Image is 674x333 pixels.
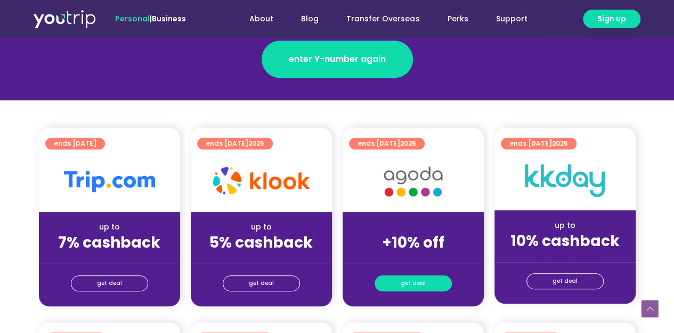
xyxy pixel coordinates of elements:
strong: 10% cashback [510,231,620,251]
span: get deal [401,276,426,291]
a: get deal [223,275,300,291]
div: (for stays only) [351,252,475,264]
a: Business [152,13,186,24]
span: get deal [97,276,122,291]
div: up to [503,220,627,231]
a: ends [DATE]2025 [197,138,273,149]
span: ends [DATE] [54,138,96,149]
strong: 7% cashback [58,232,160,253]
a: About [236,9,287,29]
span: enter Y-number again [289,53,386,66]
a: Support [482,9,541,29]
span: Personal [115,13,150,24]
a: get deal [526,273,604,289]
div: (for stays only) [47,252,172,264]
a: Blog [287,9,332,29]
div: up to [199,221,323,233]
span: get deal [553,274,578,289]
div: up to [47,221,172,233]
a: Perks [433,9,482,29]
a: get deal [375,275,452,291]
nav: Menu [215,9,541,29]
strong: 5% cashback [209,232,313,253]
a: Sign up [583,10,640,28]
a: get deal [71,275,148,291]
a: enter Y-number again [262,41,413,78]
span: ends [DATE] [358,138,416,149]
span: get deal [249,276,274,291]
div: (for stays only) [199,252,323,264]
span: ends [DATE] [509,138,568,149]
span: ends [DATE] [206,138,264,149]
strong: +10% off [382,232,444,253]
div: (for stays only) [503,251,627,262]
a: Transfer Overseas [332,9,433,29]
span: up to [403,221,423,232]
span: 2025 [248,139,264,148]
a: ends [DATE]2025 [501,138,576,149]
span: | [115,13,186,24]
a: ends [DATE] [45,138,105,149]
a: ends [DATE]2025 [349,138,425,149]
span: 2025 [400,139,416,148]
span: Sign up [597,13,626,25]
span: 2025 [552,139,568,148]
